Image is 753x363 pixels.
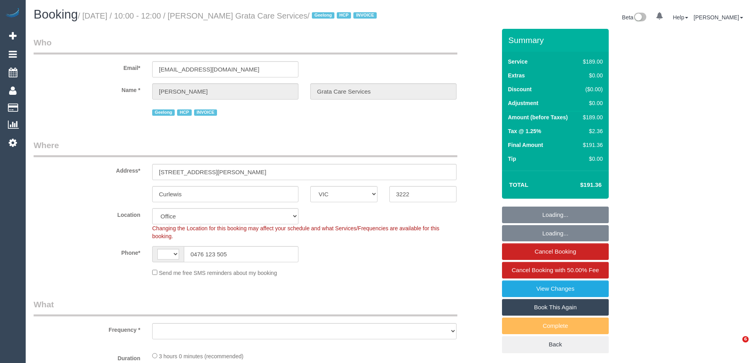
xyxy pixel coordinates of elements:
label: Adjustment [508,99,538,107]
label: Duration [28,352,146,362]
input: Last Name* [310,83,457,100]
input: Phone* [184,246,298,262]
span: INVOICE [194,109,217,116]
div: $0.00 [580,155,603,163]
h4: $191.36 [557,182,602,188]
img: New interface [633,13,646,23]
label: Tax @ 1.25% [508,127,541,135]
label: Tip [508,155,516,163]
label: Phone* [28,246,146,257]
a: Help [673,14,688,21]
span: Geelong [152,109,175,116]
legend: What [34,299,457,316]
legend: Where [34,139,457,157]
label: Discount [508,85,532,93]
img: Automaid Logo [5,8,21,19]
span: Geelong [312,12,334,19]
label: Final Amount [508,141,543,149]
input: Email* [152,61,298,77]
input: First Name* [152,83,298,100]
span: Booking [34,8,78,21]
div: $0.00 [580,99,603,107]
div: ($0.00) [580,85,603,93]
label: Location [28,208,146,219]
a: Book This Again [502,299,609,316]
div: $2.36 [580,127,603,135]
a: Cancel Booking [502,243,609,260]
div: $189.00 [580,113,603,121]
span: INVOICE [353,12,376,19]
span: Send me free SMS reminders about my booking [159,270,277,276]
small: / [DATE] / 10:00 - 12:00 / [PERSON_NAME] Grata Care Services [78,11,379,20]
span: 3 hours 0 minutes (recommended) [159,353,243,359]
label: Address* [28,164,146,175]
span: / [308,11,379,20]
span: 6 [742,336,749,342]
span: Cancel Booking with 50.00% Fee [512,267,599,273]
label: Service [508,58,528,66]
a: Back [502,336,609,353]
a: [PERSON_NAME] [694,14,743,21]
label: Frequency * [28,323,146,334]
span: HCP [177,109,191,116]
label: Email* [28,61,146,72]
h3: Summary [508,36,605,45]
input: Post Code* [389,186,457,202]
label: Extras [508,71,525,79]
div: $0.00 [580,71,603,79]
label: Amount (before Taxes) [508,113,568,121]
div: $189.00 [580,58,603,66]
div: $191.36 [580,141,603,149]
strong: Total [509,181,528,188]
span: Changing the Location for this booking may affect your schedule and what Services/Frequencies are... [152,225,440,239]
a: View Changes [502,280,609,297]
a: Cancel Booking with 50.00% Fee [502,262,609,278]
a: Beta [622,14,647,21]
iframe: Intercom live chat [726,336,745,355]
label: Name * [28,83,146,94]
span: HCP [337,12,351,19]
input: Suburb* [152,186,298,202]
legend: Who [34,37,457,55]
